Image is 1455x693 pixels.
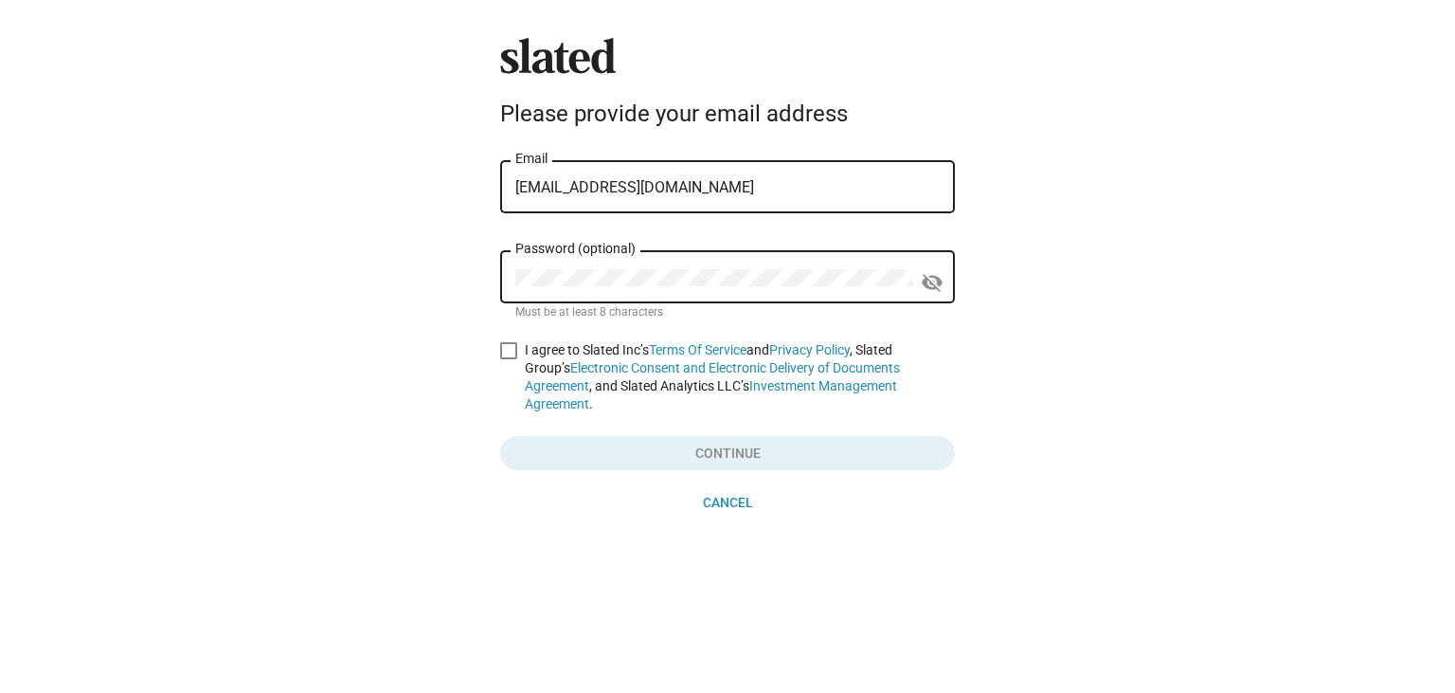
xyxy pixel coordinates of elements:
mat-hint: Must be at least 8 characters [515,305,663,320]
a: Cancel [500,485,955,520]
a: Terms Of Service [649,342,746,357]
a: Electronic Consent and Electronic Delivery of Documents Agreement [525,360,900,393]
a: Privacy Policy [769,342,850,357]
span: I agree to Slated Inc’s and , Slated Group’s , and Slated Analytics LLC’s . [525,341,955,413]
sl-branding: Please provide your email address [500,38,955,135]
span: Cancel [515,485,940,520]
div: Please provide your email address [500,100,955,127]
mat-icon: visibility_off [921,268,943,298]
button: Hide password [913,264,951,301]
